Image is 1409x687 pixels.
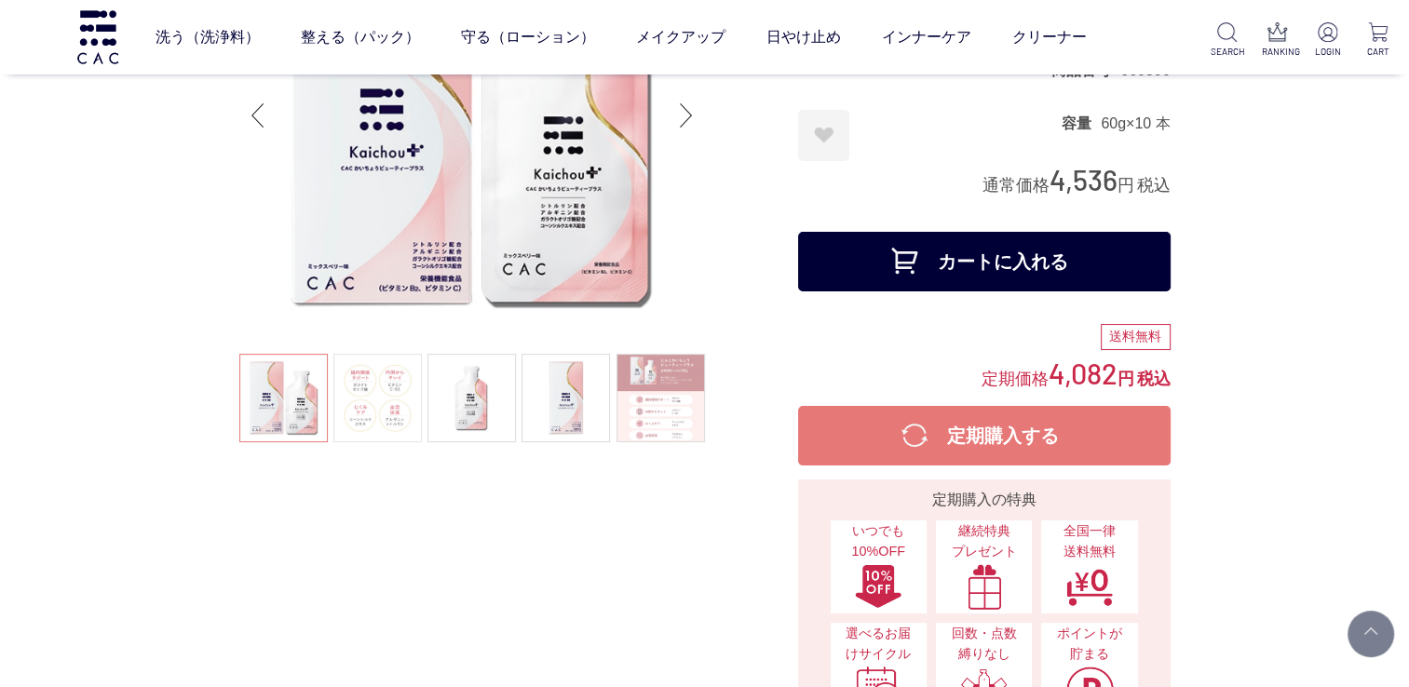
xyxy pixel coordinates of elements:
[300,11,419,63] a: 整える（パック）
[1050,521,1128,561] span: 全国一律 送料無料
[1211,22,1243,59] a: SEARCH
[1261,22,1294,59] a: RANKING
[1311,45,1344,59] p: LOGIN
[798,232,1171,291] button: カートに入れる
[1211,45,1243,59] p: SEARCH
[75,10,121,63] img: logo
[1118,176,1134,195] span: 円
[1049,356,1118,390] span: 4,082
[806,489,1163,511] div: 定期購入の特典
[1101,114,1170,133] dd: 60g×10 本
[840,521,917,561] span: いつでも10%OFF
[982,368,1049,388] span: 定期価格
[982,176,1050,195] span: 通常価格
[460,11,594,63] a: 守る（ローション）
[1050,624,1128,664] span: ポイントが貯まる
[1118,370,1134,388] span: 円
[239,78,277,153] div: Previous slide
[155,11,259,63] a: 洗う（洗浄料）
[1065,563,1114,610] img: 全国一律送料無料
[1062,114,1101,133] dt: 容量
[854,563,902,610] img: いつでも10%OFF
[1362,22,1394,59] a: CART
[668,78,705,153] div: Next slide
[945,624,1023,664] span: 回数・点数縛りなし
[765,11,840,63] a: 日やけ止め
[1137,176,1171,195] span: 税込
[945,521,1023,561] span: 継続特典 プレゼント
[840,624,917,664] span: 選べるお届けサイクル
[798,110,849,161] a: お気に入りに登録する
[881,11,970,63] a: インナーケア
[960,563,1009,610] img: 継続特典プレゼント
[635,11,725,63] a: メイクアップ
[798,406,1171,465] button: 定期購入する
[1137,370,1171,388] span: 税込
[1011,11,1086,63] a: クリーナー
[1101,324,1171,350] div: 送料無料
[1311,22,1344,59] a: LOGIN
[1261,45,1294,59] p: RANKING
[1362,45,1394,59] p: CART
[1050,162,1118,196] span: 4,536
